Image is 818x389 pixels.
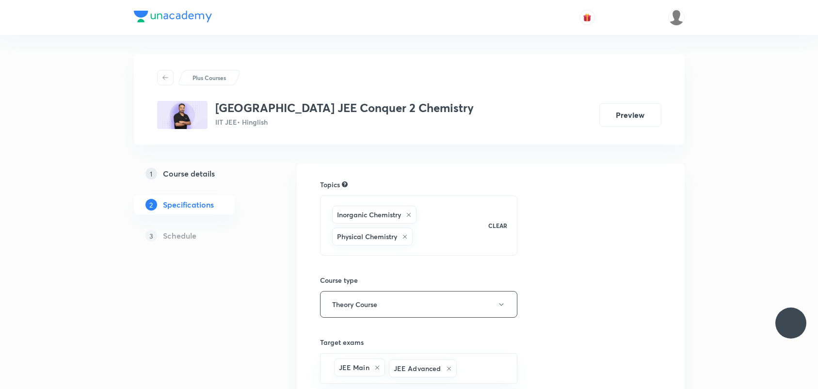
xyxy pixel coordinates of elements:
a: 1Course details [134,164,266,183]
h5: Course details [163,168,215,179]
img: Sudipta Bose [668,9,685,26]
button: Open [512,368,513,370]
img: 73E9752A-E8D4-435C-AE22-FEAAE7FEAB34_plus.png [157,101,208,129]
h3: [GEOGRAPHIC_DATA] JEE Conquer 2 Chemistry [215,101,474,115]
p: 1 [145,168,157,179]
p: IIT JEE • Hinglish [215,117,474,127]
button: avatar [579,10,595,25]
a: Company Logo [134,11,212,25]
h5: Schedule [163,230,196,242]
h6: Course type [320,275,518,285]
h6: Topics [320,179,340,190]
h5: Specifications [163,199,214,211]
h6: Target exams [320,337,518,347]
h6: Physical Chemistry [337,231,397,242]
h6: JEE Main [339,362,369,373]
div: Search for topics [342,180,348,189]
img: avatar [583,13,592,22]
img: ttu [785,317,797,329]
button: Theory Course [320,291,518,318]
p: 3 [145,230,157,242]
img: Company Logo [134,11,212,22]
h6: JEE Advanced [394,363,441,373]
p: 2 [145,199,157,211]
p: Plus Courses [192,73,226,82]
h6: Inorganic Chemistry [337,210,401,220]
p: CLEAR [488,221,507,230]
button: Preview [599,103,661,127]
